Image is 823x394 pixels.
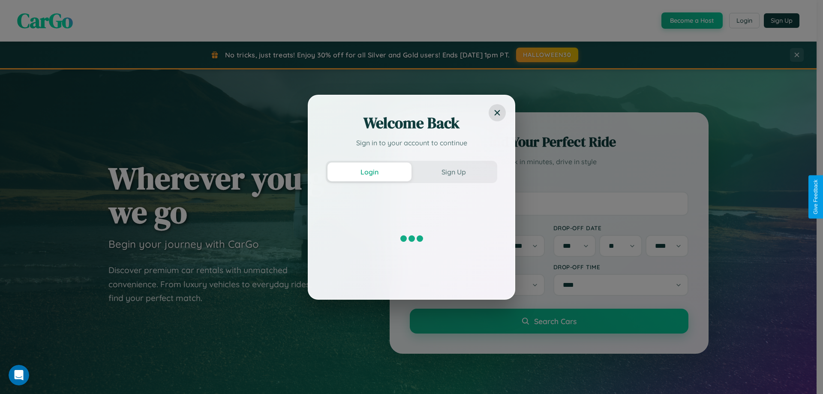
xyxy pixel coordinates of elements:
iframe: Intercom live chat [9,365,29,385]
div: Give Feedback [813,180,819,214]
p: Sign in to your account to continue [326,138,497,148]
h2: Welcome Back [326,113,497,133]
button: Sign Up [411,162,496,181]
button: Login [327,162,411,181]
